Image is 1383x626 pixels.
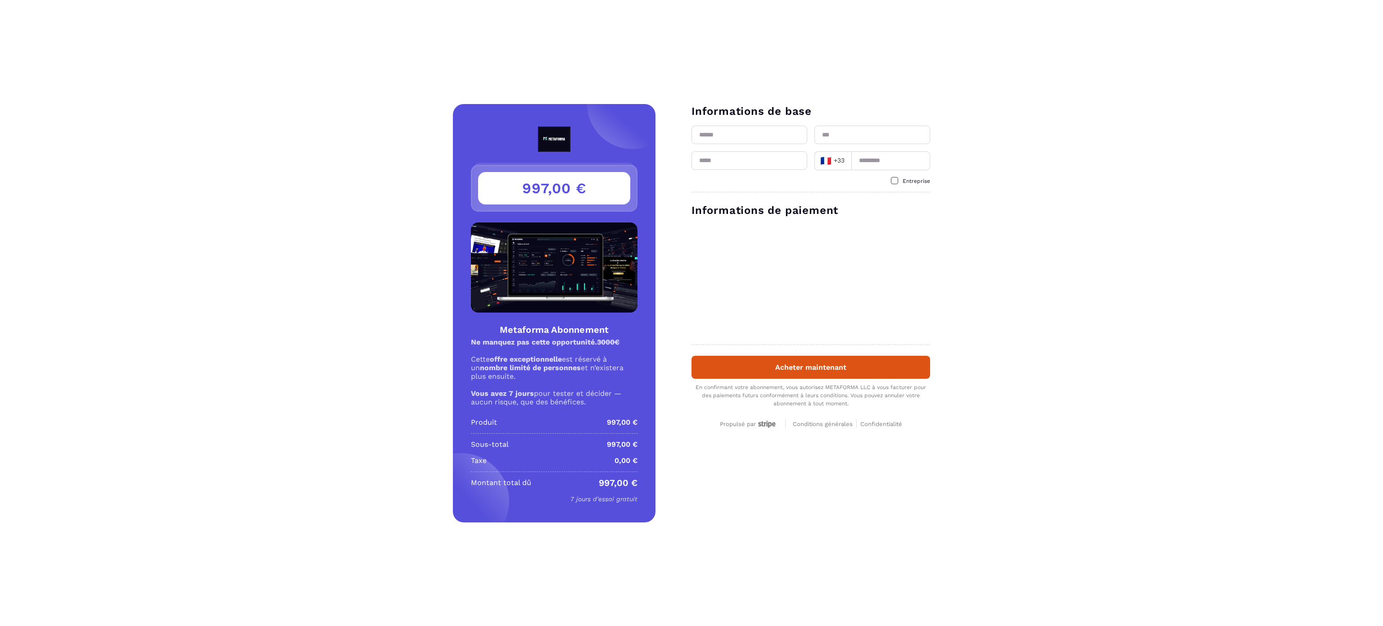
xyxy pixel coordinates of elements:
span: 🇫🇷 [820,154,832,167]
div: Search for option [814,151,851,170]
h3: 997,00 € [478,172,630,204]
button: Acheter maintenant [691,356,930,379]
p: Sous-total [471,439,509,450]
a: Conditions générales [793,419,857,428]
a: Confidentialité [860,419,902,428]
div: En confirmant votre abonnement, vous autorisez METAFORMA LLC à vous facturer pour des paiements f... [691,383,930,408]
strong: offre exceptionnelle [490,355,562,363]
p: 997,00 € [607,417,637,428]
strong: nombre limité de personnes [480,363,581,372]
img: logo [517,127,591,152]
a: Propulsé par [720,419,778,428]
span: Conditions générales [793,421,853,427]
input: Search for option [847,154,849,168]
p: Produit [471,417,497,428]
strong: Vous avez 7 jours [471,389,534,398]
img: Product Image [471,222,637,313]
span: Entreprise [903,178,930,184]
h4: Metaforma Abonnement [471,323,637,336]
p: Cette est réservé à un et n’existera plus ensuite. [471,355,637,381]
p: 0,00 € [615,455,637,466]
span: +33 [820,154,845,167]
p: 7 jours d'essai gratuit [471,494,637,504]
iframe: Cadre de saisie sécurisé pour le paiement [690,223,932,336]
span: Confidentialité [860,421,902,427]
s: 3000€ [597,338,619,346]
div: Propulsé par [720,421,778,428]
h3: Informations de paiement [691,203,930,218]
p: 997,00 € [599,477,637,488]
p: pour tester et décider — aucun risque, que des bénéfices. [471,389,637,406]
strong: Ne manquez pas cette opportunité. [471,338,619,346]
p: 997,00 € [607,439,637,450]
h3: Informations de base [691,104,930,118]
